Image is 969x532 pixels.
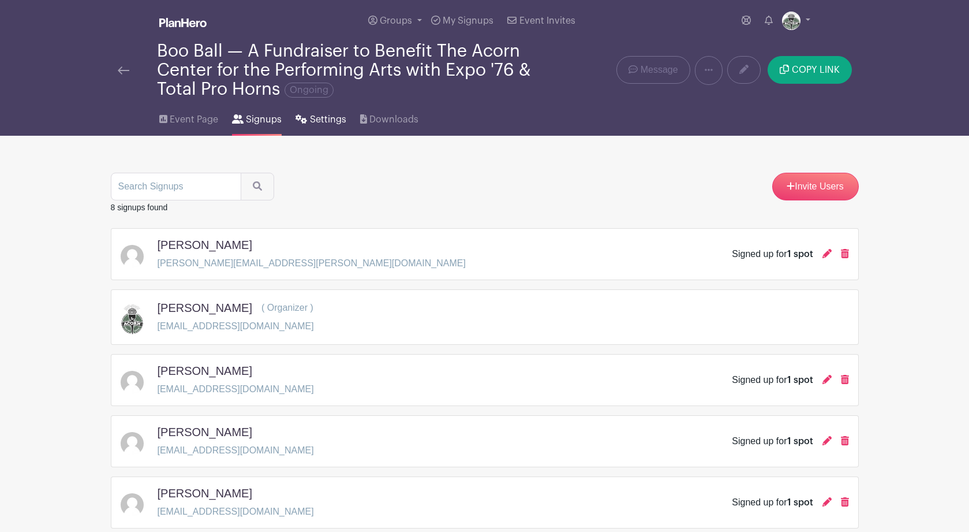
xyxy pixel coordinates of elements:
[121,245,144,268] img: default-ce2991bfa6775e67f084385cd625a349d9dcbb7a52a09fb2fda1e96e2d18dcdb.png
[732,434,813,448] div: Signed up for
[285,83,334,98] span: Ongoing
[732,373,813,387] div: Signed up for
[157,42,531,99] div: Boo Ball — A Fundraiser to Benefit The Acorn Center for the Performing Arts with Expo '76 & Total...
[787,437,813,446] span: 1 spot
[732,496,813,509] div: Signed up for
[787,498,813,507] span: 1 spot
[360,99,418,136] a: Downloads
[158,382,314,396] p: [EMAIL_ADDRESS][DOMAIN_NAME]
[158,486,252,500] h5: [PERSON_NAME]
[519,16,575,25] span: Event Invites
[118,66,129,75] img: back-arrow-29a5d9b10d5bd6ae65dc969a981735edf675c4d7a1fe02e03b50dbd4ba3cdb55.svg
[158,256,466,270] p: [PERSON_NAME][EMAIL_ADDRESS][PERSON_NAME][DOMAIN_NAME]
[380,16,412,25] span: Groups
[111,173,241,200] input: Search Signups
[787,250,813,259] span: 1 spot
[111,203,168,212] small: 8 signups found
[158,425,252,439] h5: [PERSON_NAME]
[158,444,314,457] p: [EMAIL_ADDRESS][DOMAIN_NAME]
[232,99,282,136] a: Signups
[369,113,418,127] span: Downloads
[158,301,252,315] h5: [PERSON_NAME]
[159,99,218,136] a: Event Page
[641,63,678,77] span: Message
[121,432,144,455] img: default-ce2991bfa6775e67f084385cd625a349d9dcbb7a52a09fb2fda1e96e2d18dcdb.png
[121,493,144,516] img: default-ce2991bfa6775e67f084385cd625a349d9dcbb7a52a09fb2fda1e96e2d18dcdb.png
[121,371,144,394] img: default-ce2991bfa6775e67f084385cd625a349d9dcbb7a52a09fb2fda1e96e2d18dcdb.png
[732,247,813,261] div: Signed up for
[616,56,690,84] a: Message
[158,364,252,378] h5: [PERSON_NAME]
[159,18,207,27] img: logo_white-6c42ec7e38ccf1d336a20a19083b03d10ae64f83f12c07503d8b9e83406b4c7d.svg
[121,304,144,335] img: Acorn%20Logo%20SMALL.jpg
[261,303,313,312] span: ( Organizer )
[295,99,346,136] a: Settings
[772,173,859,200] a: Invite Users
[170,113,218,127] span: Event Page
[792,65,840,75] span: COPY LINK
[787,375,813,385] span: 1 spot
[310,113,346,127] span: Settings
[246,113,282,127] span: Signups
[158,319,314,333] p: [EMAIL_ADDRESS][DOMAIN_NAME]
[158,505,314,519] p: [EMAIL_ADDRESS][DOMAIN_NAME]
[158,238,252,252] h5: [PERSON_NAME]
[768,56,851,84] button: COPY LINK
[782,12,800,30] img: Acorn%20Logo%20SMALL.jpg
[443,16,493,25] span: My Signups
